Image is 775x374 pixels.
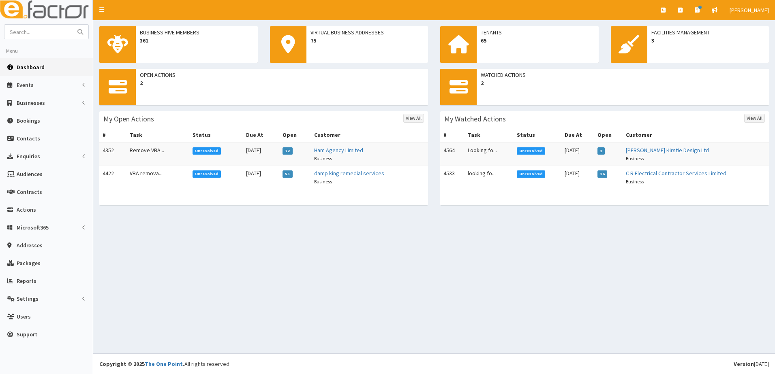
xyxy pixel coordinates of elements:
small: Business [314,155,332,161]
span: 75 [310,36,424,45]
span: 2 [597,147,605,155]
th: Open [594,127,623,142]
th: Task [126,127,189,142]
a: View All [403,114,424,123]
span: Unresolved [517,170,546,178]
a: C R Electrical Contractor Services Limited [626,170,726,177]
span: Packages [17,259,41,267]
span: 2 [481,79,765,87]
th: # [440,127,465,142]
span: 361 [140,36,254,45]
small: Business [314,178,332,185]
div: [DATE] [734,360,769,368]
span: 2 [140,79,424,87]
td: 4564 [440,142,465,166]
td: 4422 [99,166,126,189]
span: [PERSON_NAME] [730,6,769,14]
td: [DATE] [561,142,594,166]
span: Users [17,313,31,320]
span: Addresses [17,242,43,249]
a: Ham Agency Limited [314,147,363,154]
span: Settings [17,295,39,302]
th: Customer [311,127,428,142]
span: Enquiries [17,153,40,160]
th: Open [279,127,311,142]
td: VBA remova... [126,166,189,189]
span: Unresolved [193,170,221,178]
span: Support [17,331,37,338]
th: Status [189,127,243,142]
span: Facilities Management [651,28,765,36]
span: 3 [651,36,765,45]
th: Due At [243,127,279,142]
td: looking fo... [465,166,513,189]
span: Unresolved [517,147,546,155]
small: Business [626,178,644,185]
a: [PERSON_NAME] Kirstie Design Ltd [626,147,709,154]
b: Version [734,360,754,368]
span: Dashboard [17,64,45,71]
span: Open Actions [140,71,424,79]
h3: My Watched Actions [444,115,506,123]
span: 65 [481,36,595,45]
span: Unresolved [193,147,221,155]
span: Tenants [481,28,595,36]
strong: Copyright © 2025 . [99,360,184,368]
td: Remove VBA... [126,142,189,166]
span: Contracts [17,188,42,195]
span: Contacts [17,135,40,142]
a: View All [744,114,765,123]
th: Customer [623,127,769,142]
span: Audiences [17,170,43,178]
span: Reports [17,277,36,285]
span: 55 [283,170,293,178]
span: Microsoft365 [17,224,49,231]
span: Actions [17,206,36,213]
span: Businesses [17,99,45,106]
footer: All rights reserved. [93,353,775,374]
a: damp king remedial services [314,170,384,177]
td: [DATE] [243,142,279,166]
small: Business [626,155,644,161]
h3: My Open Actions [103,115,154,123]
td: [DATE] [561,166,594,189]
span: Watched Actions [481,71,765,79]
td: [DATE] [243,166,279,189]
span: Virtual Business Addresses [310,28,424,36]
span: 16 [597,170,608,178]
span: Events [17,81,34,89]
td: Looking fo... [465,142,513,166]
span: 72 [283,147,293,155]
td: 4533 [440,166,465,189]
th: Status [514,127,562,142]
th: # [99,127,126,142]
td: 4352 [99,142,126,166]
th: Task [465,127,513,142]
a: The One Point [145,360,183,368]
input: Search... [4,25,73,39]
span: Bookings [17,117,40,124]
th: Due At [561,127,594,142]
span: Business Hive Members [140,28,254,36]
